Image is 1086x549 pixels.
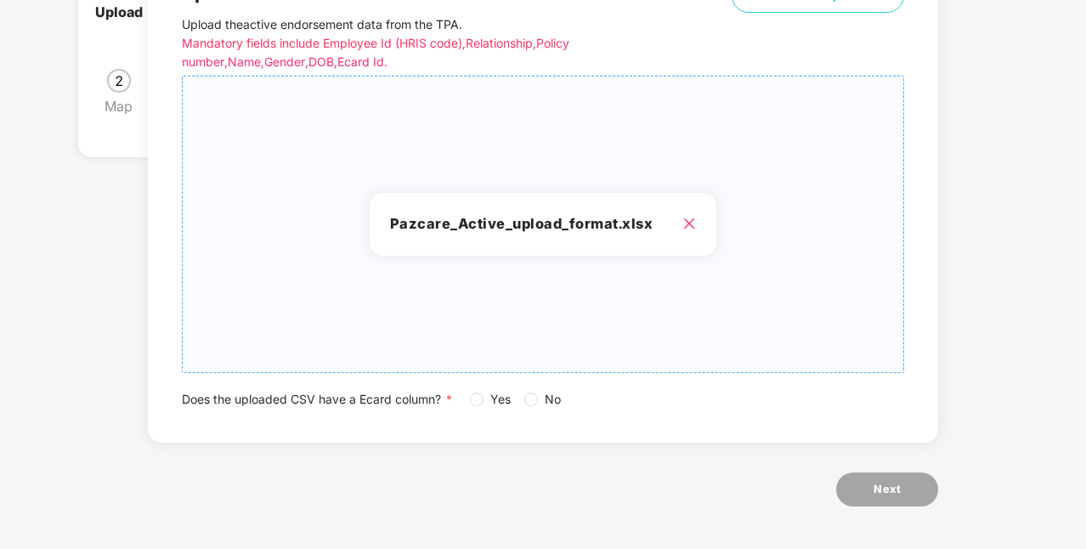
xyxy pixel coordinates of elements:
[390,213,696,235] h3: Pazcare_Active_upload_format.xlsx
[105,93,146,120] div: Map
[183,76,903,372] span: Pazcare_Active_upload_format.xlsx close
[538,390,568,409] span: No
[182,390,904,409] div: Does the uploaded CSV have a Ecard column?
[682,217,696,230] span: close
[115,74,123,88] span: 2
[182,34,724,71] p: Mandatory fields include Employee Id (HRIS code), Relationship, Policy number, Name, Gender, DOB,...
[182,15,724,71] p: Upload the active endorsement data from the TPA .
[484,390,518,409] span: Yes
